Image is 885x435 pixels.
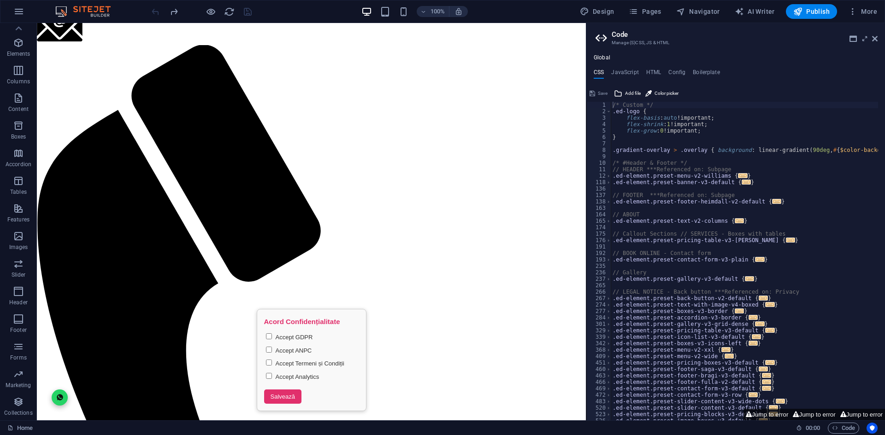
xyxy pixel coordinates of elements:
h4: CSS [594,69,604,79]
div: 267 [587,295,612,302]
div: 236 [587,269,612,276]
p: Tables [10,188,27,196]
div: 1 [587,102,612,108]
button: redo [168,6,179,17]
div: 266 [587,289,612,295]
span: Pages [629,7,661,16]
button: AI Writer [731,4,779,19]
div: 5 [587,128,612,134]
div: Design (Ctrl+Alt+Y) [576,4,618,19]
span: ... [776,399,785,404]
h4: Global [594,54,610,62]
button: Jump to error [838,409,885,420]
div: 7 [587,140,612,147]
div: 409 [587,353,612,360]
div: 4 [587,121,612,128]
span: Code [832,423,855,434]
div: 9 [587,153,612,160]
div: 466 [587,379,612,385]
div: 235 [587,263,612,269]
span: ... [755,321,765,326]
div: 11 [587,166,612,173]
button: Publish [786,4,837,19]
button: Navigator [673,4,724,19]
div: 176 [587,237,612,244]
span: ... [766,302,775,307]
p: Columns [7,78,30,85]
span: ... [749,341,758,346]
div: 463 [587,372,612,379]
p: Marketing [6,382,31,389]
button: Design [576,4,618,19]
div: 460 [587,366,612,372]
div: 469 [587,385,612,392]
div: 329 [587,327,612,334]
div: 175 [587,231,612,237]
span: ... [759,296,768,301]
span: ... [762,386,771,391]
p: Header [9,299,28,306]
h6: Session time [796,423,820,434]
div: 163 [587,205,612,211]
div: 339 [587,334,612,340]
span: More [848,7,877,16]
span: : [812,424,814,431]
button: Code [828,423,859,434]
h4: HTML [646,69,661,79]
h6: 100% [431,6,445,17]
h3: Manage (S)CSS, JS & HTML [612,39,859,47]
div: 483 [587,398,612,405]
div: 472 [587,392,612,398]
span: Color picker [655,88,678,99]
span: Navigator [676,7,720,16]
i: Reload page [224,6,235,17]
p: Features [7,216,29,223]
span: 00 00 [806,423,820,434]
div: 136 [587,186,612,192]
p: Elements [7,50,30,58]
span: ... [725,354,734,359]
p: Accordion [6,161,31,168]
span: ... [721,347,731,352]
button: reload [224,6,235,17]
span: ... [735,308,744,313]
span: Design [580,7,614,16]
button: Add file [613,88,642,99]
div: 237 [587,276,612,282]
span: ... [738,173,748,178]
button: Jump to error [791,409,838,420]
button: More [844,4,881,19]
div: 451 [587,360,612,366]
div: 368 [587,347,612,353]
div: 12 [587,173,612,179]
div: 265 [587,282,612,289]
div: 2 [587,108,612,115]
div: 277 [587,308,612,314]
div: 138 [587,198,612,205]
span: ... [786,238,795,243]
button: Pages [625,4,665,19]
p: Footer [10,326,27,334]
div: 174 [587,224,612,231]
div: 523 [587,411,612,418]
span: ... [749,392,758,397]
span: ... [752,334,761,339]
div: 342 [587,340,612,347]
h4: Boilerplate [693,69,720,79]
p: Collections [4,409,32,417]
span: ... [759,366,768,371]
button: 100% [417,6,449,17]
div: 8 [587,147,612,153]
span: ... [749,315,758,320]
h4: JavaScript [611,69,638,79]
i: Redo: Add element (Ctrl+Y, ⌘+Y) [169,6,179,17]
p: Forms [10,354,27,361]
button: Usercentrics [867,423,878,434]
button: Click here to leave preview mode and continue editing [205,6,216,17]
span: Add file [625,88,641,99]
span: ... [766,328,775,333]
span: ... [766,360,775,365]
span: ... [755,257,765,262]
div: 526 [587,418,612,424]
span: ... [762,379,771,384]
